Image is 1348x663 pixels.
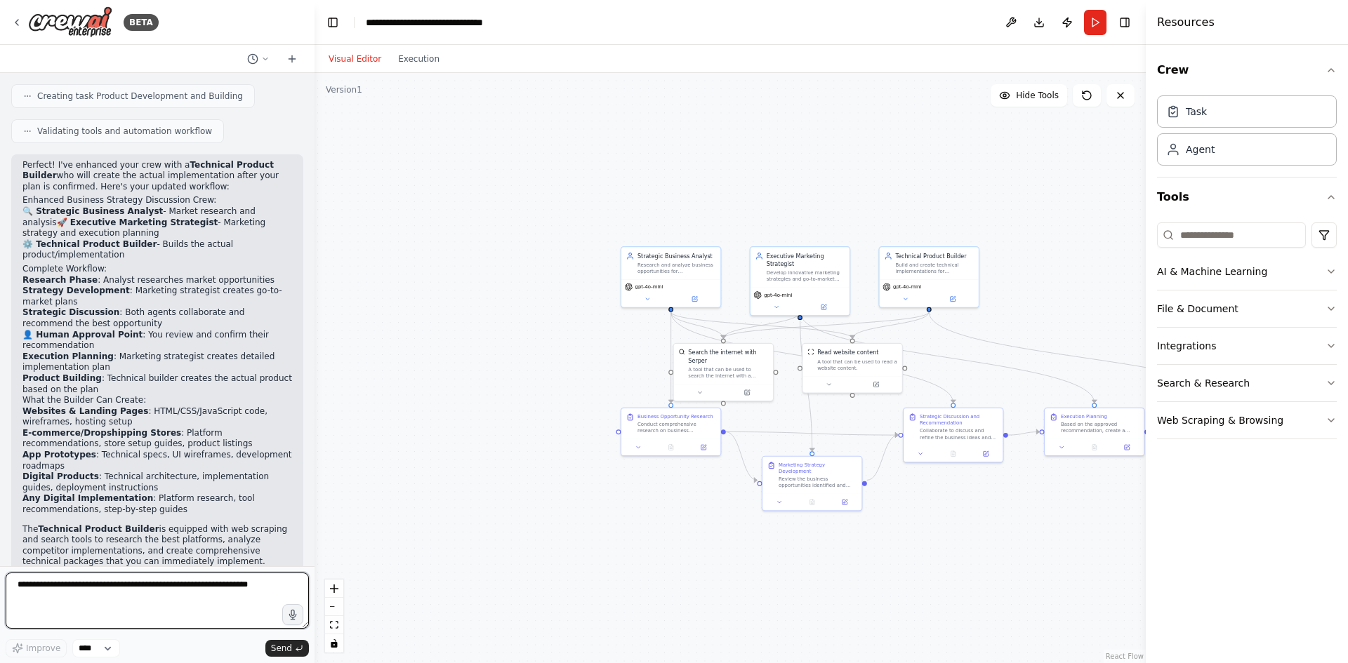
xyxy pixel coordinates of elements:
[22,471,99,481] strong: Digital Products
[1157,90,1337,177] div: Crew
[1077,443,1111,453] button: No output available
[764,292,792,298] span: gpt-4o-mini
[1115,13,1135,32] button: Hide right sidebar
[720,312,933,339] g: Edge from b2848223-2e09-4ad1-bab3-3b8acbcfe22f to b84e598c-4b9d-415f-9a09-0aaee6dfdf96
[802,343,903,394] div: ScrapeWebsiteToolRead website contentA tool that can be used to read a website content.
[767,269,845,282] div: Develop innovative marketing strategies and go-to-market plans for {business_domain}, focusing on...
[22,264,292,275] h2: Complete Workflow:
[903,408,1004,463] div: Strategic Discussion and RecommendationCollaborate to discuss and refine the business ideas and m...
[689,443,717,453] button: Open in side panel
[1157,178,1337,217] button: Tools
[637,421,715,434] div: Conduct comprehensive research on business opportunities in {business_domain}. Analyze market siz...
[817,359,897,371] div: A tool that can be used to read a website content.
[1186,142,1215,156] div: Agent
[242,51,275,67] button: Switch to previous chat
[779,476,857,488] div: Review the business opportunities identified and develop comprehensive marketing strategies for t...
[325,598,343,616] button: zoom out
[22,206,163,216] strong: 🔍 Strategic Business Analyst
[22,373,292,395] li: : Technical builder creates the actual product based on the plan
[1008,428,1040,439] g: Edge from 1f993a27-1d4d-4e39-9c78-8be90f982788 to 2a65a3e4-31f9-443a-9b16-267394e2034b
[22,206,292,261] p: - Market research and analysis - Marketing strategy and execution planning - Builds the actual pr...
[1113,443,1140,453] button: Open in side panel
[635,283,663,290] span: gpt-4o-mini
[1157,217,1337,450] div: Tools
[817,349,878,356] div: Read website content
[930,294,975,304] button: Open in side panel
[26,643,60,654] span: Improve
[22,450,292,471] li: : Technical specs, UI wireframes, development roadmaps
[22,275,292,286] li: : Analyst researches market opportunities
[991,84,1067,107] button: Hide Tools
[726,428,758,484] g: Edge from 6395475b-7798-4c92-ba53-ad22d86c9b95 to f43ce33f-a2f6-4adf-84af-00cf4922dde6
[750,246,851,316] div: Executive Marketing StrategistDevelop innovative marketing strategies and go-to-market plans for ...
[672,294,718,304] button: Open in side panel
[22,330,143,340] strong: 👤 Human Approval Point
[936,449,970,459] button: No output available
[326,84,362,95] div: Version 1
[1157,365,1337,401] button: Search & Research
[896,262,974,274] div: Build and create technical implementations for {business_domain} projects including websites, app...
[22,450,96,460] strong: App Prototypes
[621,408,722,456] div: Business Opportunity ResearchConduct comprehensive research on business opportunities in {busines...
[57,217,218,227] strong: 🚀 Executive Marketing Strategist
[893,283,921,290] span: gpt-4o-mini
[325,634,343,652] button: toggle interactivity
[1044,408,1145,456] div: Execution PlanningBased on the approved recommendation, create a detailed execution plan for the ...
[22,395,292,406] h2: What the Builder Can Create:
[390,51,448,67] button: Execution
[265,640,309,657] button: Send
[853,380,899,389] button: Open in side panel
[22,351,114,361] strong: Execution Planning
[654,443,688,453] button: No output available
[22,351,292,373] li: : Marketing strategist creates detailed implementation plan
[637,262,715,274] div: Research and analyze business opportunities for {business_domain}, conducting deep market analysi...
[282,604,303,625] button: Click to speak your automation idea
[22,493,292,515] li: : Platform research, tool recommendations, step-by-step guides
[807,349,814,355] img: ScrapeWebsiteTool
[795,497,829,507] button: No output available
[22,286,130,295] strong: Strategy Development
[679,349,685,355] img: SerperDevTool
[22,373,102,383] strong: Product Building
[37,91,243,102] span: Creating task Product Development and Building
[22,195,292,206] h2: Enhanced Business Strategy Discussion Crew:
[366,15,518,29] nav: breadcrumb
[896,252,974,260] div: Technical Product Builder
[1157,328,1337,364] button: Integrations
[22,275,98,285] strong: Research Phase
[38,524,159,534] strong: Technical Product Builder
[726,428,899,439] g: Edge from 6395475b-7798-4c92-ba53-ad22d86c9b95 to 1f993a27-1d4d-4e39-9c78-8be90f982788
[867,431,899,484] g: Edge from f43ce33f-a2f6-4adf-84af-00cf4922dde6 to 1f993a27-1d4d-4e39-9c78-8be90f982788
[1157,253,1337,290] button: AI & Machine Learning
[325,616,343,634] button: fit view
[1157,402,1337,438] button: Web Scraping & Browsing
[22,307,119,317] strong: Strategic Discussion
[323,13,343,32] button: Hide left sidebar
[796,312,1099,403] g: Edge from a61d1410-cfe0-4baf-80ef-24107fa508b7 to 2a65a3e4-31f9-443a-9b16-267394e2034b
[1061,421,1139,434] div: Based on the approved recommendation, create a detailed execution plan for the selected business ...
[22,493,153,503] strong: Any Digital Implementation
[22,286,292,307] li: : Marketing strategist creates go-to-market plans
[637,413,713,420] div: Business Opportunity Research
[667,312,727,339] g: Edge from ae8b06ad-19cb-4612-b06d-c3535788117a to b84e598c-4b9d-415f-9a09-0aaee6dfdf96
[320,51,390,67] button: Visual Editor
[1157,51,1337,90] button: Crew
[972,449,999,459] button: Open in side panel
[325,580,343,652] div: React Flow controls
[688,366,768,379] div: A tool that can be used to search the internet with a search_query. Supports different search typ...
[920,413,998,426] div: Strategic Discussion and Recommendation
[28,6,112,38] img: Logo
[831,497,858,507] button: Open in side panel
[1106,652,1144,660] a: React Flow attribution
[801,302,847,312] button: Open in side panel
[724,388,769,398] button: Open in side panel
[673,343,774,401] div: SerperDevToolSearch the internet with SerperA tool that can be used to search the internet with a...
[920,427,998,440] div: Collaborate to discuss and refine the business ideas and marketing strategies. Evaluate each oppo...
[22,406,292,428] li: : HTML/CSS/JavaScript code, wireframes, hosting setup
[720,312,805,339] g: Edge from a61d1410-cfe0-4baf-80ef-24107fa508b7 to b84e598c-4b9d-415f-9a09-0aaee6dfdf96
[22,330,292,351] li: : You review and confirm their recommendation
[22,406,148,416] strong: Websites & Landing Pages
[688,349,768,365] div: Search the internet with Serper
[22,239,157,249] strong: ⚙️ Technical Product Builder
[281,51,303,67] button: Start a new chat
